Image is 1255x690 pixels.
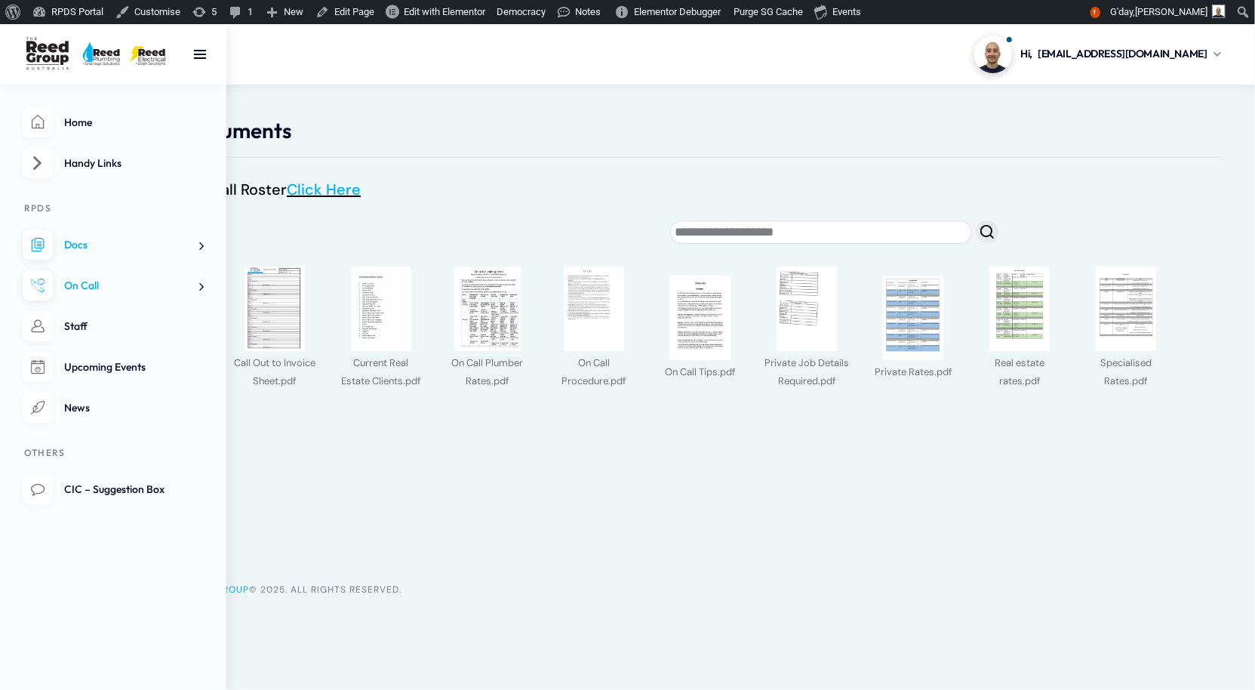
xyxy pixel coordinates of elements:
span: CIC – Suggestion Box [64,482,165,496]
div: On Call Plumber Rates.pdf [445,351,530,390]
h1: On Call Documents [109,119,1221,143]
div: name: On Call Procedure.pdf size: 80 KB [546,261,641,396]
div: name: Private Rates.pdf size: 108 KB [866,270,961,387]
div: name: Specialised Rates.pdf size: 82 KB [1078,261,1173,396]
span: Edit with Elementor [404,6,485,17]
a: News [23,393,204,424]
a: Click Here [287,180,361,199]
div: name: Private Job Details Required.pdf size: 105 KB [759,261,854,396]
div: Current Real Estate Clients.pdf [339,351,423,390]
span: On Call [64,279,99,292]
div: Call Out to Invoice Sheet.pdf [232,351,317,390]
a: Upcoming Events [23,352,204,383]
a: Handy Links [23,148,204,179]
div: On Call Procedure.pdf [552,351,636,390]
img: thumbnail [977,266,1062,351]
div: Specialised Rates.pdf [1084,351,1168,390]
img: thumbnail [552,266,636,351]
a: CIC – Suggestion Box [23,474,204,505]
div: name: Call Out to Invoice Sheet.pdf size: 64 KB [227,261,322,396]
div: name: Current Real Estate Clients.pdf size: 22 KB [334,261,429,396]
span: [EMAIL_ADDRESS][DOMAIN_NAME] [1038,46,1207,62]
span: [PERSON_NAME] [1135,6,1207,17]
a: Staff [23,311,204,342]
div: On Call Tips.pdf [658,360,743,381]
div: name: On Call Tips.pdf size: 75 KB [653,270,748,387]
span: Upcoming Events [64,360,146,374]
div: Private Rates.pdf [871,360,955,381]
img: thumbnail [764,266,849,351]
img: thumbnail [1084,266,1168,351]
img: RPDS Portal [23,36,174,72]
img: thumbnail [232,266,317,351]
img: thumbnail [339,266,423,351]
span: Staff [64,319,88,333]
div: Real estate rates.pdf [977,351,1062,390]
span: News [64,401,90,414]
span: Handy Links [64,156,122,170]
div: Private Job Details Required.pdf [764,351,849,390]
a: Profile picture of Cristian CHi,[EMAIL_ADDRESS][DOMAIN_NAME] [974,35,1221,73]
p: To view all On Call Roster [109,180,1221,199]
a: Docs [23,229,204,260]
img: thumbnail [658,276,743,360]
div: name: On Call Plumber Rates.pdf size: 49 KB [440,261,535,396]
div: name: Real estate rates.pdf size: 84 KB [972,261,1067,396]
img: Profile picture of Cristian C [974,35,1012,73]
img: thumbnail [871,276,955,360]
img: search.svg [980,225,994,239]
span: ! [1090,7,1100,18]
div: © 2025. All Rights Reserved. [109,581,1221,599]
span: Docs [64,238,88,251]
span: Hi, [1021,46,1033,62]
a: Home [23,107,204,138]
a: On Call [23,270,204,301]
span: Home [64,116,92,129]
img: thumbnail [445,266,530,351]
